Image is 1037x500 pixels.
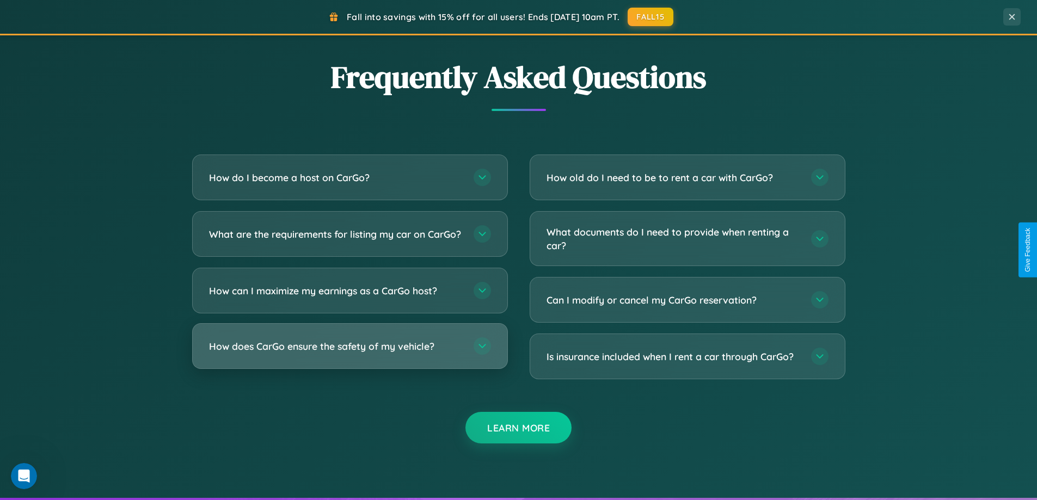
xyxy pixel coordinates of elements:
[209,339,463,353] h3: How does CarGo ensure the safety of my vehicle?
[547,225,800,252] h3: What documents do I need to provide when renting a car?
[547,293,800,307] h3: Can I modify or cancel my CarGo reservation?
[11,463,37,489] iframe: Intercom live chat
[209,171,463,184] h3: How do I become a host on CarGo?
[347,11,619,22] span: Fall into savings with 15% off for all users! Ends [DATE] 10am PT.
[209,284,463,298] h3: How can I maximize my earnings as a CarGo host?
[1024,228,1032,272] div: Give Feedback
[547,350,800,363] h3: Is insurance included when I rent a car through CarGo?
[628,8,673,26] button: FALL15
[547,171,800,184] h3: How old do I need to be to rent a car with CarGo?
[465,412,572,443] button: Learn More
[192,56,845,98] h2: Frequently Asked Questions
[209,227,463,241] h3: What are the requirements for listing my car on CarGo?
